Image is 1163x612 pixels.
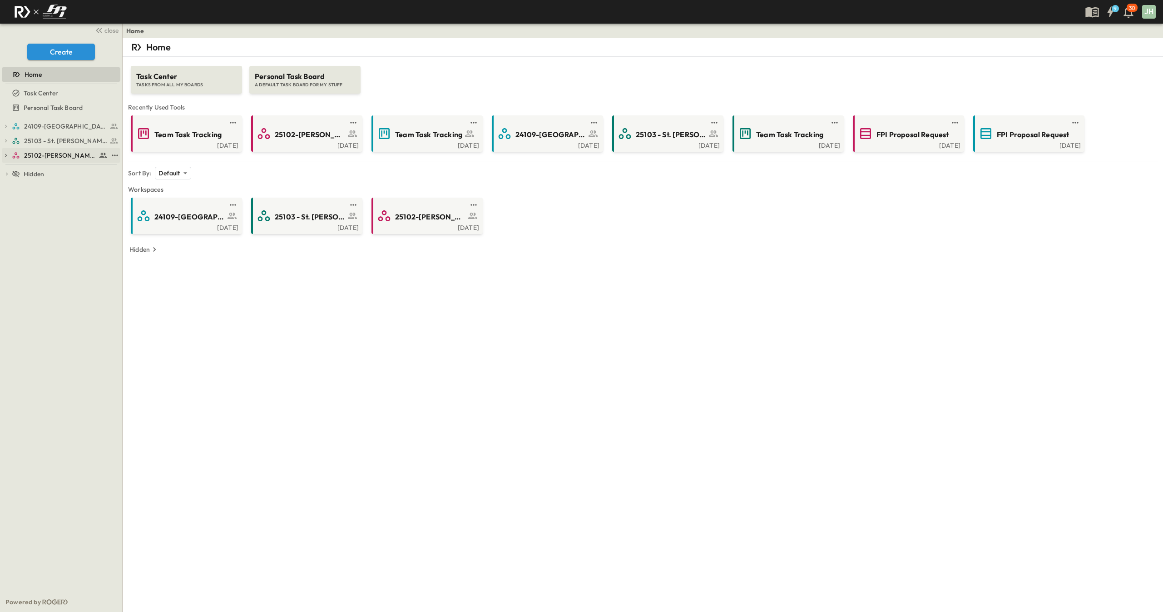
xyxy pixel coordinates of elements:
[25,70,42,79] span: Home
[275,212,345,222] span: 25103 - St. [PERSON_NAME] Phase 2
[24,122,107,131] span: 24109-St. Teresa of Calcutta Parish Hall
[734,126,840,141] a: Team Task Tracking
[24,103,83,112] span: Personal Task Board
[128,169,151,178] p: Sort By:
[395,129,462,140] span: Team Task Tracking
[109,150,120,161] button: test
[133,141,238,148] a: [DATE]
[1141,4,1157,20] button: JH
[1101,4,1119,20] button: 9
[1070,117,1081,128] button: test
[468,199,479,210] button: test
[128,185,1158,194] span: Workspaces
[126,26,144,35] a: Home
[636,129,706,140] span: 25103 - St. [PERSON_NAME] Phase 2
[24,89,58,98] span: Task Center
[228,199,238,210] button: test
[373,141,479,148] a: [DATE]
[997,129,1069,140] span: FPI Proposal Request
[12,149,108,162] a: 25102-Christ The Redeemer Anglican Church
[589,117,599,128] button: test
[136,71,237,82] span: Task Center
[253,223,359,230] a: [DATE]
[146,41,171,54] p: Home
[128,103,1158,112] span: Recently Used Tools
[975,126,1081,141] a: FPI Proposal Request
[24,151,96,160] span: 25102-Christ The Redeemer Anglican Church
[494,141,599,148] a: [DATE]
[2,101,119,114] a: Personal Task Board
[126,26,149,35] nav: breadcrumbs
[126,243,163,256] button: Hidden
[373,223,479,230] a: [DATE]
[24,169,44,179] span: Hidden
[133,126,238,141] a: Team Task Tracking
[829,117,840,128] button: test
[614,126,720,141] a: 25103 - St. [PERSON_NAME] Phase 2
[12,120,119,133] a: 24109-St. Teresa of Calcutta Parish Hall
[2,100,120,115] div: Personal Task Boardtest
[133,209,238,223] a: 24109-[GEOGRAPHIC_DATA][PERSON_NAME]
[255,71,355,82] span: Personal Task Board
[248,57,361,94] a: Personal Task BoardA DEFAULT TASK BOARD FOR MY STUFF
[275,129,345,140] span: 25102-[PERSON_NAME][DEMOGRAPHIC_DATA][GEOGRAPHIC_DATA]
[154,212,225,222] span: 24109-[GEOGRAPHIC_DATA][PERSON_NAME]
[253,126,359,141] a: 25102-[PERSON_NAME][DEMOGRAPHIC_DATA][GEOGRAPHIC_DATA]
[154,129,222,140] span: Team Task Tracking
[756,129,823,140] span: Team Task Tracking
[950,117,960,128] button: test
[136,82,237,88] span: TASKS FROM ALL MY BOARDS
[2,119,120,134] div: 24109-St. Teresa of Calcutta Parish Halltest
[373,126,479,141] a: Team Task Tracking
[253,209,359,223] a: 25103 - St. [PERSON_NAME] Phase 2
[11,2,70,21] img: c8d7d1ed905e502e8f77bf7063faec64e13b34fdb1f2bdd94b0e311fc34f8000.png
[2,134,120,148] div: 25103 - St. [PERSON_NAME] Phase 2test
[133,223,238,230] a: [DATE]
[348,199,359,210] button: test
[2,87,119,100] a: Task Center
[395,212,465,222] span: 25102-[PERSON_NAME][DEMOGRAPHIC_DATA][GEOGRAPHIC_DATA]
[27,44,95,60] button: Create
[255,82,355,88] span: A DEFAULT TASK BOARD FOR MY STUFF
[158,169,180,178] p: Default
[2,68,119,81] a: Home
[1142,5,1156,19] div: JH
[1114,5,1117,12] h6: 9
[253,141,359,148] a: [DATE]
[228,117,238,128] button: test
[12,134,119,147] a: 25103 - St. [PERSON_NAME] Phase 2
[734,141,840,148] a: [DATE]
[855,126,960,141] a: FPI Proposal Request
[709,117,720,128] button: test
[494,126,599,141] a: 24109-[GEOGRAPHIC_DATA][PERSON_NAME]
[1129,5,1135,12] p: 30
[515,129,586,140] span: 24109-[GEOGRAPHIC_DATA][PERSON_NAME]
[855,141,960,148] a: [DATE]
[348,117,359,128] button: test
[876,129,949,140] span: FPI Proposal Request
[2,148,120,163] div: 25102-Christ The Redeemer Anglican Churchtest
[130,57,243,94] a: Task CenterTASKS FROM ALL MY BOARDS
[373,209,479,223] a: 25102-[PERSON_NAME][DEMOGRAPHIC_DATA][GEOGRAPHIC_DATA]
[24,136,107,145] span: 25103 - St. [PERSON_NAME] Phase 2
[155,167,191,179] div: Default
[614,141,720,148] a: [DATE]
[129,245,150,254] p: Hidden
[975,141,1081,148] a: [DATE]
[91,24,120,36] button: close
[104,26,119,35] span: close
[468,117,479,128] button: test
